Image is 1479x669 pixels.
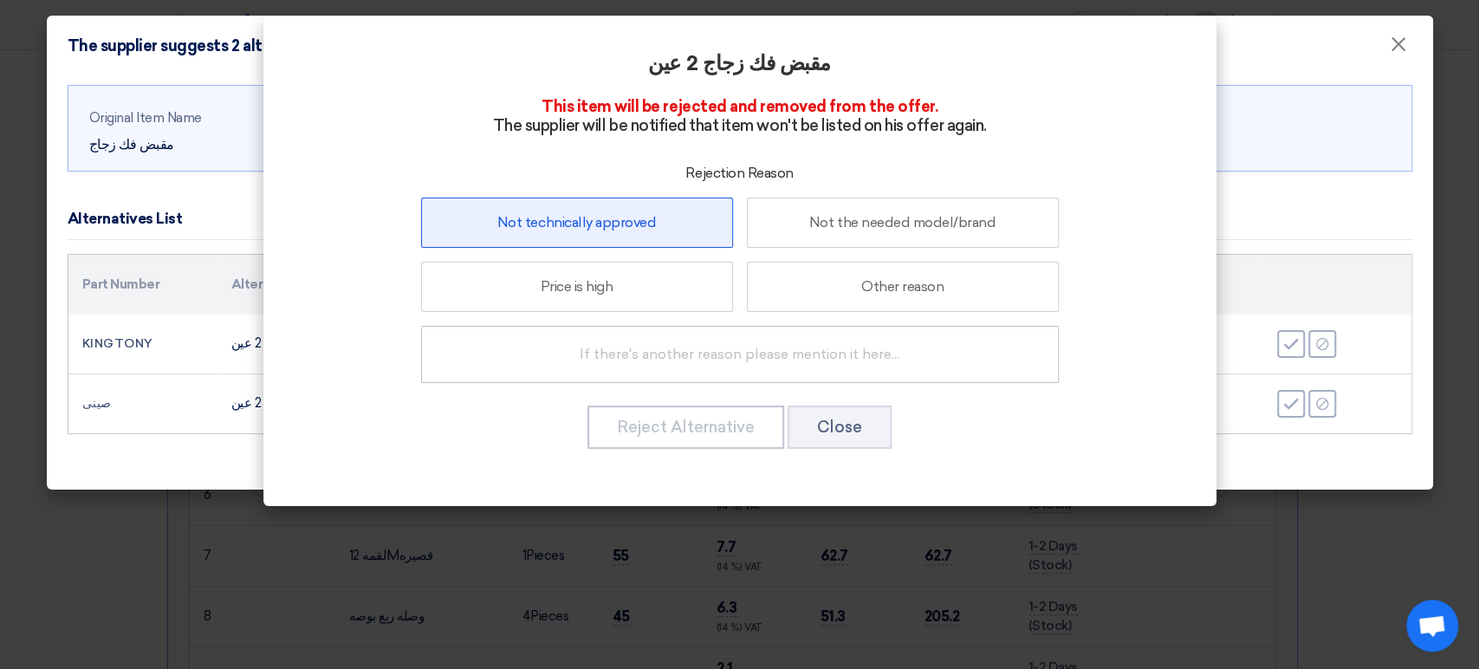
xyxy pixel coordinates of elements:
input: If there's another reason please mention it here... [421,326,1059,383]
span: The supplier will be notified that item won't be listed on his offer again. [492,116,986,135]
button: Close [788,406,892,449]
a: Open chat [1406,600,1458,652]
label: Other reason [747,262,1059,312]
div: Rejection Reason [312,163,1168,184]
button: Reject Alternative [587,406,784,449]
label: Not technically approved [421,198,733,248]
span: This item will be rejected and removed from the offer. [542,97,937,116]
label: Price is high [421,262,733,312]
h2: مقبض فك زجاج 2 عين [312,52,1168,76]
label: Not the needed model/brand [747,198,1059,248]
